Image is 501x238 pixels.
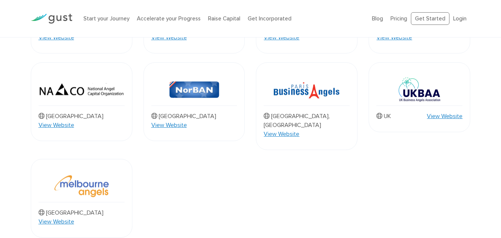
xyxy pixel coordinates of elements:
a: Get Started [411,12,449,25]
a: Blog [372,15,383,22]
a: View Website [264,130,299,138]
a: Raise Capital [208,15,240,22]
a: Pricing [390,15,407,22]
img: Naco [40,74,123,105]
p: [GEOGRAPHIC_DATA] [39,208,103,217]
p: UK [376,112,391,121]
img: Norban [169,74,219,105]
a: Accelerate your Progress [137,15,201,22]
img: Paris Business Angels [273,74,340,105]
a: View Website [39,217,74,226]
a: Start your Journey [83,15,129,22]
a: View Website [264,33,299,42]
p: [GEOGRAPHIC_DATA] [151,112,216,121]
a: View Website [39,33,74,42]
a: View Website [39,121,74,130]
p: [GEOGRAPHIC_DATA] [39,112,103,121]
a: View Website [151,121,187,130]
a: Login [453,15,467,22]
a: View Website [376,33,412,42]
img: Gust Logo [31,14,72,24]
img: Ukbaa [399,74,440,105]
img: Melbourne Angels [53,170,110,202]
p: [GEOGRAPHIC_DATA], [GEOGRAPHIC_DATA] [264,112,350,130]
a: Get Incorporated [248,15,291,22]
a: View Website [151,33,187,42]
a: View Website [427,112,462,121]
